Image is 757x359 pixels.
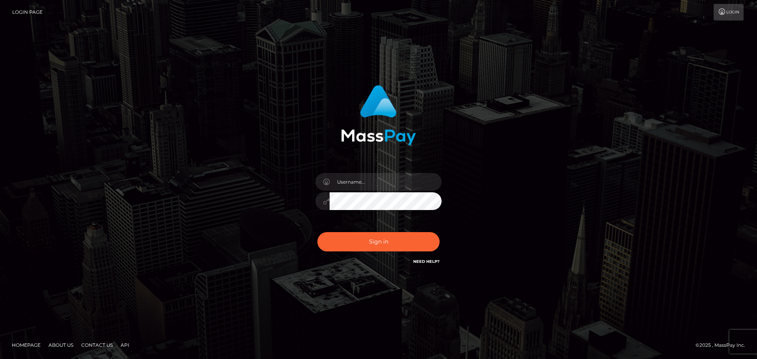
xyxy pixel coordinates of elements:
a: Contact Us [78,339,116,351]
button: Sign in [317,232,440,251]
a: Homepage [9,339,44,351]
a: API [117,339,132,351]
a: Login Page [12,4,43,20]
a: About Us [45,339,76,351]
div: © 2025 , MassPay Inc. [695,341,751,350]
img: MassPay Login [341,85,416,145]
a: Need Help? [413,259,440,264]
a: Login [714,4,744,20]
input: Username... [330,173,442,191]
